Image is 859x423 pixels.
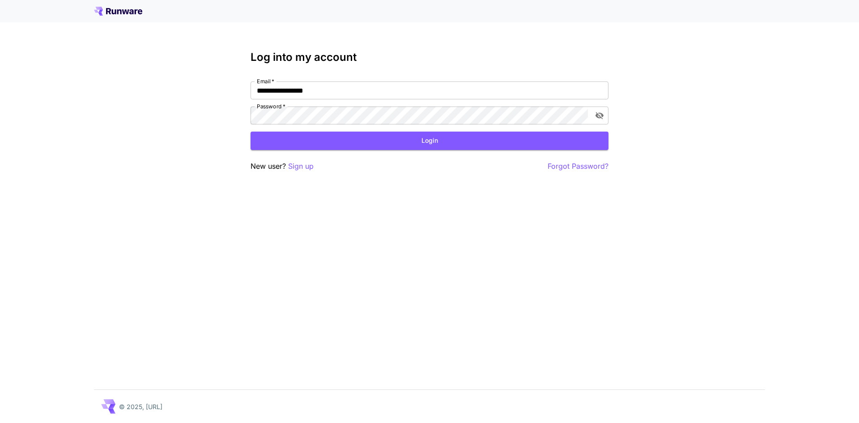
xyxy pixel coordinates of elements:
p: New user? [251,161,314,172]
label: Password [257,103,285,110]
label: Email [257,77,274,85]
button: Login [251,132,608,150]
h3: Log into my account [251,51,608,64]
button: Sign up [288,161,314,172]
button: Forgot Password? [548,161,608,172]
button: toggle password visibility [591,107,608,124]
p: © 2025, [URL] [119,402,162,411]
